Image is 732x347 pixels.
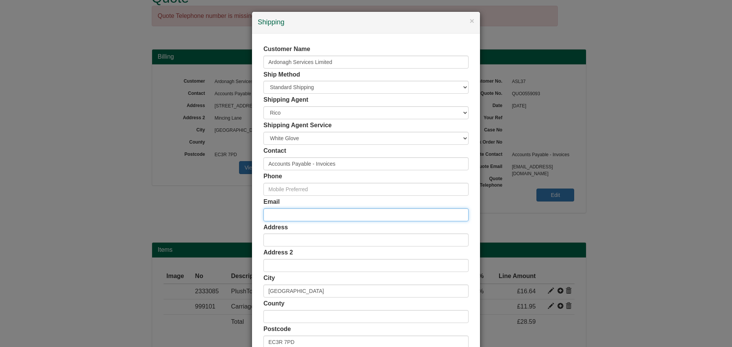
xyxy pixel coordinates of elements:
label: County [263,299,284,308]
h4: Shipping [258,18,474,27]
label: Shipping Agent Service [263,121,332,130]
label: Customer Name [263,45,310,54]
label: Shipping Agent [263,96,308,104]
label: Address 2 [263,248,293,257]
input: Mobile Preferred [263,183,469,196]
label: Postcode [263,325,291,334]
button: × [470,17,474,25]
label: Contact [263,147,286,155]
label: City [263,274,275,283]
label: Email [263,198,280,206]
label: Ship Method [263,70,300,79]
label: Phone [263,172,282,181]
label: Address [263,223,288,232]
